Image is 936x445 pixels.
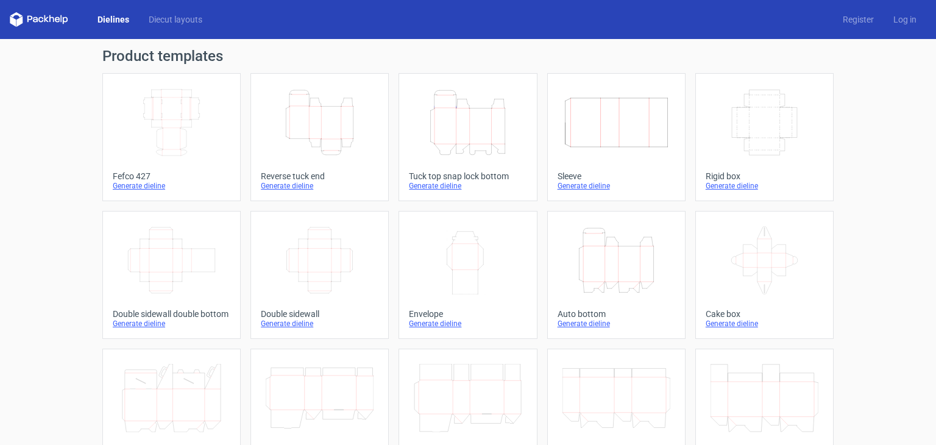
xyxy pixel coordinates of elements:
a: Double sidewallGenerate dieline [250,211,389,339]
div: Generate dieline [558,319,675,329]
div: Generate dieline [409,181,526,191]
div: Generate dieline [409,319,526,329]
a: Reverse tuck endGenerate dieline [250,73,389,201]
a: Rigid boxGenerate dieline [695,73,834,201]
div: Double sidewall double bottom [113,309,230,319]
div: Generate dieline [558,181,675,191]
div: Rigid box [706,171,823,181]
a: Dielines [88,13,139,26]
div: Generate dieline [261,181,378,191]
a: Auto bottomGenerate dieline [547,211,686,339]
a: Log in [884,13,926,26]
div: Generate dieline [706,181,823,191]
div: Reverse tuck end [261,171,378,181]
a: Cake boxGenerate dieline [695,211,834,339]
a: Register [833,13,884,26]
a: Fefco 427Generate dieline [102,73,241,201]
div: Sleeve [558,171,675,181]
div: Generate dieline [113,181,230,191]
div: Auto bottom [558,309,675,319]
div: Generate dieline [261,319,378,329]
div: Cake box [706,309,823,319]
div: Generate dieline [706,319,823,329]
a: Diecut layouts [139,13,212,26]
a: EnvelopeGenerate dieline [399,211,537,339]
div: Double sidewall [261,309,378,319]
h1: Product templates [102,49,834,63]
div: Generate dieline [113,319,230,329]
a: Double sidewall double bottomGenerate dieline [102,211,241,339]
a: SleeveGenerate dieline [547,73,686,201]
div: Tuck top snap lock bottom [409,171,526,181]
a: Tuck top snap lock bottomGenerate dieline [399,73,537,201]
div: Fefco 427 [113,171,230,181]
div: Envelope [409,309,526,319]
